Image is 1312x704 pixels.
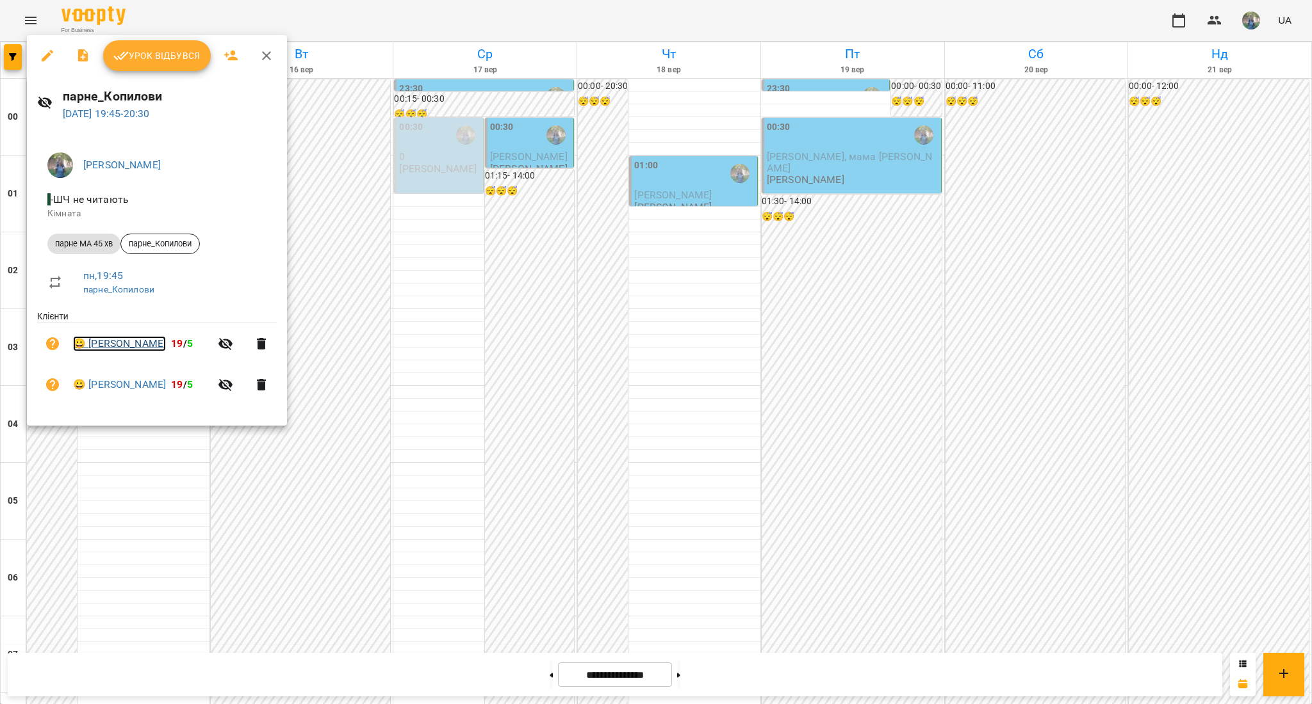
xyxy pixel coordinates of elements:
h6: парне_Копилови [63,86,277,106]
b: / [171,337,193,349]
span: - ШЧ не читають [47,193,131,205]
span: Урок відбувся [113,48,201,63]
a: 😀 [PERSON_NAME] [73,377,166,392]
p: Кімната [47,207,266,220]
button: Візит ще не сплачено. Додати оплату? [37,328,68,359]
span: 5 [187,337,193,349]
a: [DATE] 19:45-20:30 [63,108,150,120]
a: пн , 19:45 [83,269,123,282]
span: парне_Копилови [121,238,199,250]
button: Візит ще не сплачено. Додати оплату? [37,369,68,400]
a: парне_Копилови [83,284,154,294]
button: Урок відбувся [103,40,211,71]
ul: Клієнти [37,310,277,410]
span: 19 [171,337,183,349]
div: парне_Копилови [120,234,200,254]
span: парне МА 45 хв [47,238,120,250]
img: de1e453bb906a7b44fa35c1e57b3518e.jpg [47,152,73,178]
span: 5 [187,378,193,390]
a: [PERSON_NAME] [83,159,161,171]
a: 😀 [PERSON_NAME] [73,336,166,351]
b: / [171,378,193,390]
span: 19 [171,378,183,390]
